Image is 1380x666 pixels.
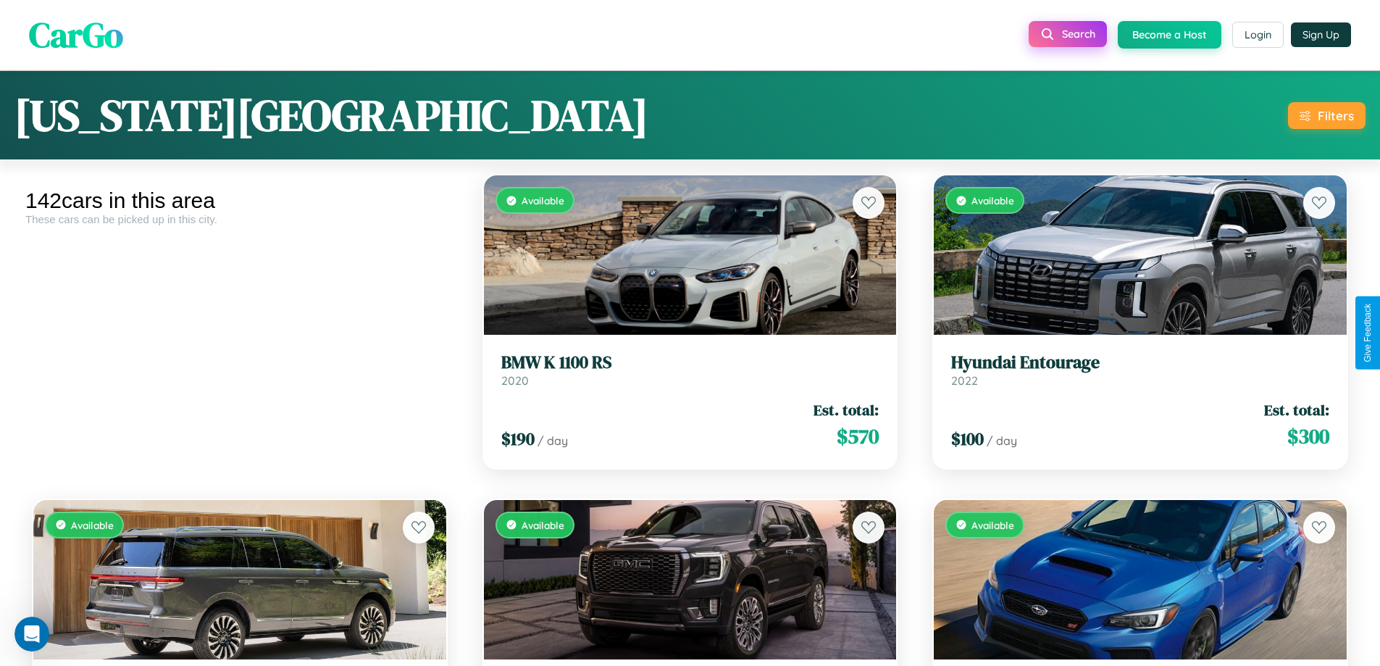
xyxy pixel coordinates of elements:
[1232,22,1284,48] button: Login
[951,373,978,388] span: 2022
[25,188,454,213] div: 142 cars in this area
[1318,108,1354,123] div: Filters
[1291,22,1351,47] button: Sign Up
[501,352,879,388] a: BMW K 1100 RS2020
[814,399,879,420] span: Est. total:
[951,427,984,451] span: $ 100
[1062,28,1095,41] span: Search
[1264,399,1329,420] span: Est. total:
[951,352,1329,388] a: Hyundai Entourage2022
[29,11,123,59] span: CarGo
[951,352,1329,373] h3: Hyundai Entourage
[71,519,114,531] span: Available
[971,519,1014,531] span: Available
[971,194,1014,207] span: Available
[1288,102,1366,129] button: Filters
[14,617,49,652] iframe: Intercom live chat
[987,433,1017,448] span: / day
[501,427,535,451] span: $ 190
[25,213,454,225] div: These cars can be picked up in this city.
[837,422,879,451] span: $ 570
[14,86,648,145] h1: [US_STATE][GEOGRAPHIC_DATA]
[1287,422,1329,451] span: $ 300
[522,194,564,207] span: Available
[501,373,529,388] span: 2020
[522,519,564,531] span: Available
[538,433,568,448] span: / day
[1363,304,1373,362] div: Give Feedback
[1118,21,1221,49] button: Become a Host
[1029,21,1107,47] button: Search
[501,352,879,373] h3: BMW K 1100 RS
